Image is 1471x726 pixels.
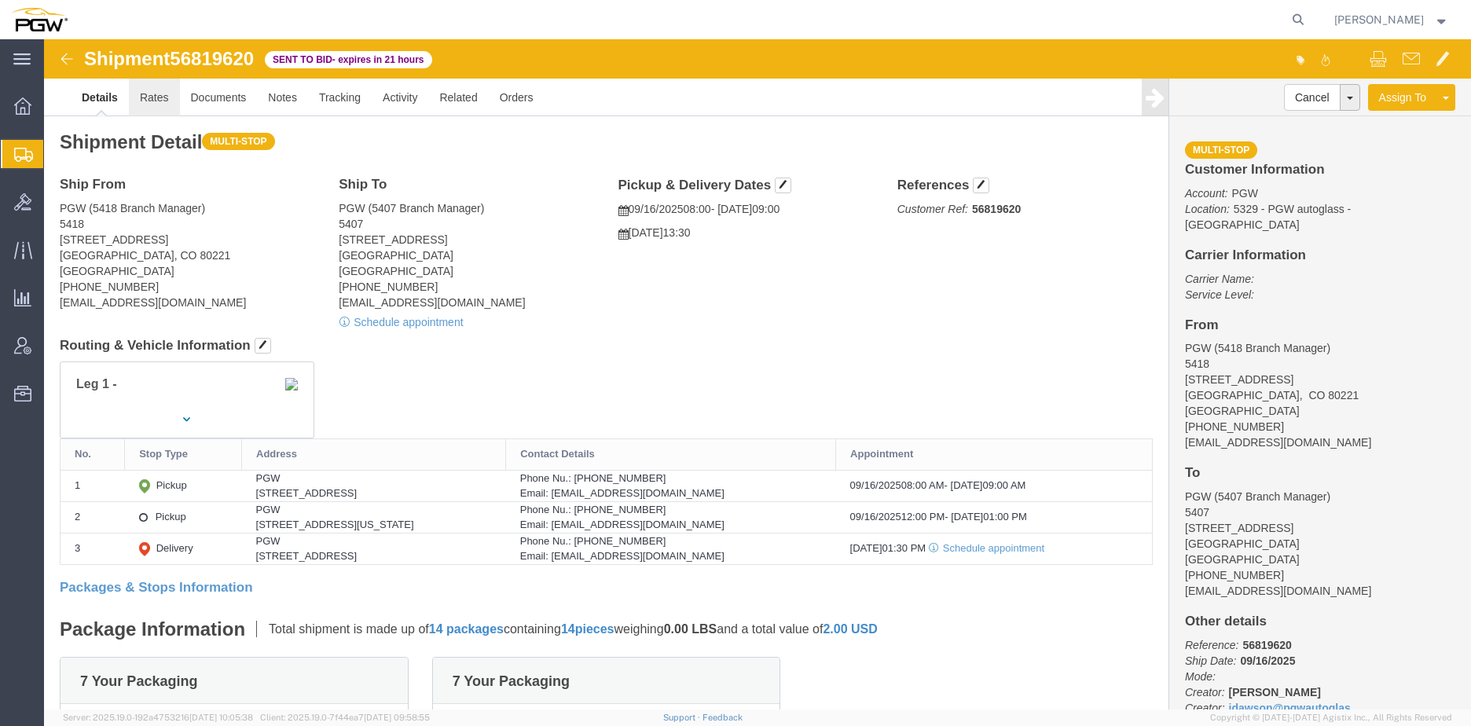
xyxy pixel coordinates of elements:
img: logo [11,8,68,31]
iframe: FS Legacy Container [44,39,1471,709]
button: [PERSON_NAME] [1333,10,1450,29]
span: [DATE] 09:58:55 [364,713,430,722]
span: Jesse Dawson [1334,11,1424,28]
a: Support [663,713,702,722]
span: Server: 2025.19.0-192a4753216 [63,713,253,722]
span: Client: 2025.19.0-7f44ea7 [260,713,430,722]
span: Copyright © [DATE]-[DATE] Agistix Inc., All Rights Reserved [1210,711,1452,724]
span: [DATE] 10:05:38 [189,713,253,722]
a: Feedback [702,713,743,722]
